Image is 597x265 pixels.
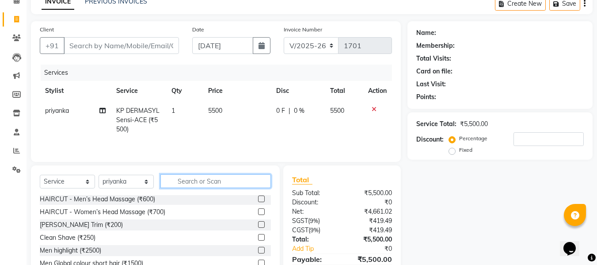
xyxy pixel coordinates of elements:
span: 5500 [330,107,344,115]
th: Service [111,81,166,101]
div: Payable: [285,254,342,265]
div: Card on file: [416,67,453,76]
div: HAIRCUT - Men’s Head Massage (₹600) [40,195,155,204]
div: Total Visits: [416,54,451,63]
span: 9% [310,217,318,224]
div: ₹0 [342,198,399,207]
div: ₹0 [352,244,399,253]
div: Total: [285,235,342,244]
span: CGST [292,226,308,234]
span: 0 F [276,106,285,115]
label: Invoice Number [284,26,322,34]
span: SGST [292,217,308,225]
div: Membership: [416,41,455,50]
div: Name: [416,28,436,38]
input: Search by Name/Mobile/Email/Code [64,37,179,54]
div: ₹5,500.00 [342,235,399,244]
th: Action [363,81,392,101]
div: Points: [416,92,436,102]
span: | [289,106,290,115]
div: Sub Total: [285,188,342,198]
div: [PERSON_NAME] Trim (₹200) [40,220,123,230]
div: HAIRCUT - Women’s Head Massage (₹700) [40,207,165,217]
th: Disc [271,81,325,101]
input: Search or Scan [160,174,271,188]
div: ₹5,500.00 [342,188,399,198]
label: Percentage [459,134,487,142]
div: ( ) [285,226,342,235]
div: ( ) [285,216,342,226]
div: Services [41,65,399,81]
th: Price [203,81,271,101]
span: 0 % [294,106,304,115]
div: ₹5,500.00 [460,119,488,129]
button: +91 [40,37,65,54]
div: Net: [285,207,342,216]
div: Men highlight (₹2500) [40,246,101,255]
label: Client [40,26,54,34]
th: Qty [166,81,203,101]
th: Total [325,81,363,101]
span: Total [292,175,312,184]
th: Stylist [40,81,111,101]
label: Date [192,26,204,34]
span: priyanka [45,107,69,115]
div: Discount: [416,135,444,144]
div: ₹4,661.02 [342,207,399,216]
a: Add Tip [285,244,351,253]
div: ₹419.49 [342,226,399,235]
iframe: chat widget [560,230,588,256]
span: 5500 [208,107,222,115]
span: KP DERMASYL Sensi-ACE (₹5500) [116,107,160,133]
span: 1 [171,107,175,115]
div: Service Total: [416,119,456,129]
span: 9% [310,227,319,234]
div: ₹5,500.00 [342,254,399,265]
div: Clean Shave (₹250) [40,233,95,242]
div: ₹419.49 [342,216,399,226]
div: Discount: [285,198,342,207]
div: Last Visit: [416,80,446,89]
label: Fixed [459,146,472,154]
